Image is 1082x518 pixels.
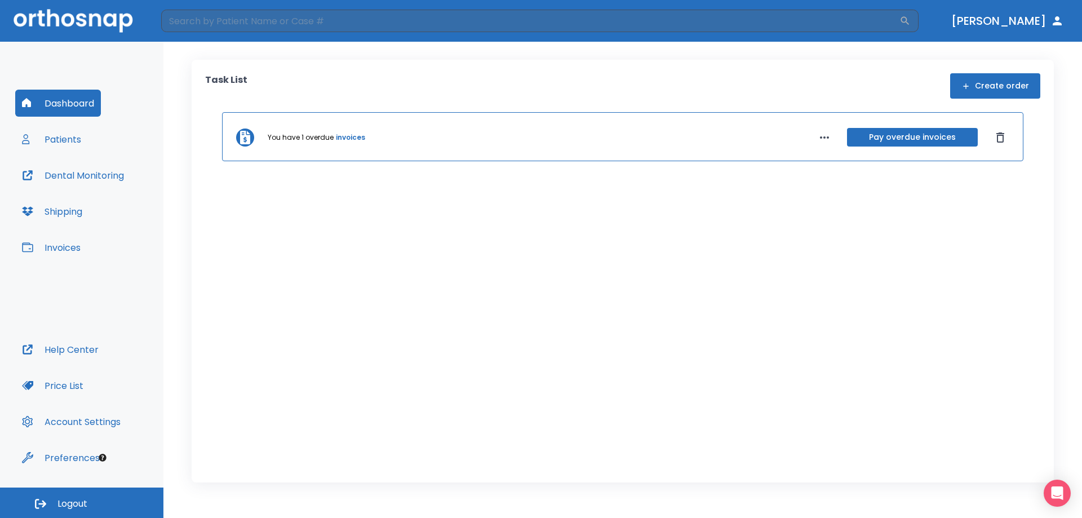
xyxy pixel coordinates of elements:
[268,132,334,143] p: You have 1 overdue
[57,498,87,510] span: Logout
[950,73,1040,99] button: Create order
[15,234,87,261] button: Invoices
[15,408,127,435] button: Account Settings
[15,444,107,471] button: Preferences
[1044,480,1071,507] div: Open Intercom Messenger
[15,336,105,363] button: Help Center
[161,10,899,32] input: Search by Patient Name or Case #
[336,132,365,143] a: invoices
[15,126,88,153] button: Patients
[15,198,89,225] button: Shipping
[847,128,978,147] button: Pay overdue invoices
[15,90,101,117] button: Dashboard
[15,162,131,189] button: Dental Monitoring
[14,9,133,32] img: Orthosnap
[991,129,1009,147] button: Dismiss
[947,11,1068,31] button: [PERSON_NAME]
[205,73,247,99] p: Task List
[15,372,90,399] button: Price List
[97,453,108,463] div: Tooltip anchor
